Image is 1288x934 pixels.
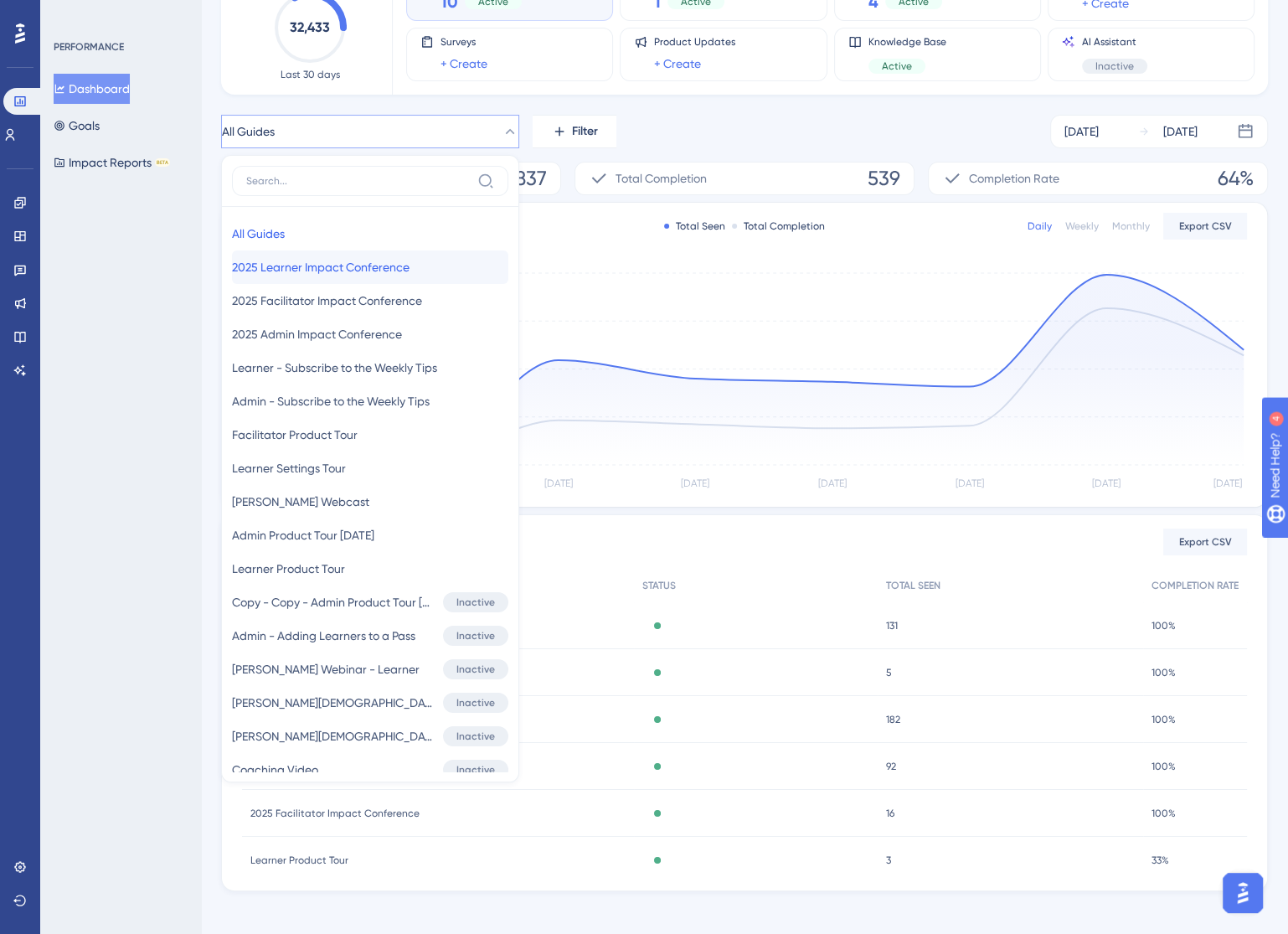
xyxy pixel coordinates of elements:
[642,579,676,592] span: STATUS
[572,121,598,142] span: Filter
[1095,59,1134,73] span: Inactive
[232,753,508,787] button: Coaching VideoInactive
[232,452,508,485] button: Learner Settings Tour
[868,165,900,192] span: 539
[232,458,346,478] span: Learner Settings Tour
[232,592,436,612] span: Copy - Copy - Admin Product Tour [DATE]
[232,317,508,351] button: 2025 Admin Impact Conference
[886,807,894,820] span: 16
[232,726,436,746] span: [PERSON_NAME][DEMOGRAPHIC_DATA] Webinar - Admin
[969,168,1059,188] span: Completion Rate
[1163,213,1247,240] button: Export CSV
[232,324,402,344] span: 2025 Admin Impact Conference
[456,629,495,642] span: Inactive
[515,165,547,192] span: 837
[232,586,508,619] button: Copy - Copy - Admin Product Tour [DATE]Inactive
[222,121,275,142] span: All Guides
[54,74,130,104] button: Dashboard
[232,659,420,679] span: [PERSON_NAME] Webinar - Learner
[456,763,495,777] span: Inactive
[116,8,121,22] div: 4
[232,391,430,411] span: Admin - Subscribe to the Weekly Tips
[232,351,508,384] button: Learner - Subscribe to the Weekly Tips
[232,358,437,378] span: Learner - Subscribe to the Weekly Tips
[886,713,900,726] span: 182
[232,217,508,250] button: All Guides
[886,579,940,592] span: TOTAL SEEN
[664,219,725,233] div: Total Seen
[1065,219,1099,233] div: Weekly
[886,666,892,679] span: 5
[1218,868,1268,918] iframe: UserGuiding AI Assistant Launcher
[232,686,508,720] button: [PERSON_NAME][DEMOGRAPHIC_DATA] Webinar - FacilitatorInactive
[232,559,345,579] span: Learner Product Tour
[456,696,495,710] span: Inactive
[1213,477,1242,489] tspan: [DATE]
[440,35,487,49] span: Surveys
[886,760,896,773] span: 92
[155,158,170,167] div: BETA
[232,525,374,545] span: Admin Product Tour [DATE]
[250,807,420,820] span: 2025 Facilitator Impact Conference
[882,59,912,73] span: Active
[1163,121,1198,142] div: [DATE]
[232,519,508,552] button: Admin Product Tour [DATE]
[232,626,415,646] span: Admin - Adding Learners to a Pass
[54,40,124,54] div: PERFORMANCE
[681,477,709,489] tspan: [DATE]
[732,219,825,233] div: Total Completion
[232,284,508,317] button: 2025 Facilitator Impact Conference
[818,477,847,489] tspan: [DATE]
[1112,219,1150,233] div: Monthly
[232,720,508,753] button: [PERSON_NAME][DEMOGRAPHIC_DATA] Webinar - AdminInactive
[290,19,330,35] text: 32,433
[232,693,436,713] span: [PERSON_NAME][DEMOGRAPHIC_DATA] Webinar - Facilitator
[232,291,422,311] span: 2025 Facilitator Impact Conference
[232,425,358,445] span: Facilitator Product Tour
[456,730,495,743] span: Inactive
[654,35,735,49] span: Product Updates
[886,854,891,867] span: 3
[886,619,898,632] span: 131
[1218,165,1254,192] span: 64%
[868,35,946,49] span: Knowledge Base
[250,854,348,867] span: Learner Product Tour
[456,596,495,609] span: Inactive
[533,115,616,148] button: Filter
[1028,219,1052,233] div: Daily
[544,477,572,489] tspan: [DATE]
[54,147,170,178] button: Impact ReportsBETA
[1151,666,1176,679] span: 100%
[232,250,508,284] button: 2025 Learner Impact Conference
[232,760,318,780] span: Coaching Video
[1179,219,1232,233] span: Export CSV
[232,619,508,653] button: Admin - Adding Learners to a PassInactive
[1151,760,1176,773] span: 100%
[456,663,495,676] span: Inactive
[440,54,487,74] a: + Create
[1064,121,1099,142] div: [DATE]
[246,174,471,188] input: Search...
[1151,854,1169,867] span: 33%
[1092,477,1121,489] tspan: [DATE]
[54,111,100,141] button: Goals
[1151,807,1176,820] span: 100%
[232,418,508,452] button: Facilitator Product Tour
[1151,713,1176,726] span: 100%
[956,477,984,489] tspan: [DATE]
[232,485,508,519] button: [PERSON_NAME] Webcast
[654,54,701,74] a: + Create
[232,257,410,277] span: 2025 Learner Impact Conference
[616,168,707,188] span: Total Completion
[1163,529,1247,555] button: Export CSV
[232,224,285,244] span: All Guides
[1179,535,1232,549] span: Export CSV
[39,4,105,24] span: Need Help?
[1151,619,1176,632] span: 100%
[221,115,519,148] button: All Guides
[1151,579,1239,592] span: COMPLETION RATE
[232,552,508,586] button: Learner Product Tour
[232,653,508,686] button: [PERSON_NAME] Webinar - LearnerInactive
